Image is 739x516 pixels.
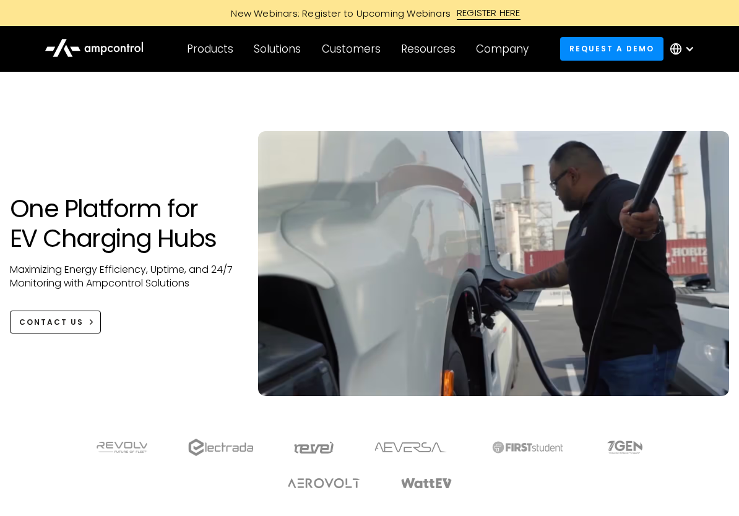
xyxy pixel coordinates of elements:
img: electrada logo [188,439,253,456]
a: New Webinars: Register to Upcoming WebinarsREGISTER HERE [91,6,648,20]
p: Maximizing Energy Efficiency, Uptime, and 24/7 Monitoring with Ampcontrol Solutions [10,263,233,291]
div: Company [476,42,529,56]
div: REGISTER HERE [457,6,521,20]
div: Products [187,42,233,56]
div: Solutions [254,42,301,56]
img: WattEV logo [400,478,452,488]
h1: One Platform for EV Charging Hubs [10,194,233,253]
div: Resources [401,42,456,56]
div: Customers [322,42,381,56]
div: CONTACT US [19,317,84,328]
a: Request a demo [560,37,664,60]
a: CONTACT US [10,311,101,333]
div: New Webinars: Register to Upcoming Webinars [218,7,457,20]
img: Aerovolt Logo [287,478,361,488]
